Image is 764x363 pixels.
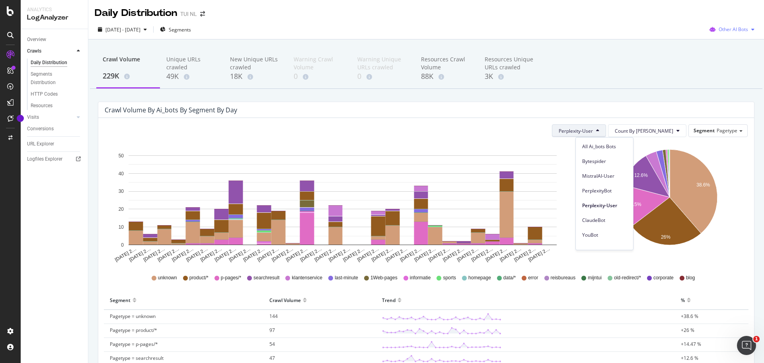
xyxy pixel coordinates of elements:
[110,294,131,306] div: Segment
[335,275,358,281] span: last-minute
[95,6,177,20] div: Daily Distribution
[686,275,695,281] span: blog
[27,113,74,122] a: Visits
[681,294,685,306] div: %
[485,55,536,71] div: Resources Unique URLs crawled
[230,55,281,71] div: New Unique URLs crawled
[357,71,408,82] div: 0
[582,187,627,194] span: PerplexityBot
[27,125,54,133] div: Conversions
[681,313,698,320] span: +38.6 %
[719,26,748,33] span: Other AI Bots
[31,70,82,87] a: Segments Distribution
[110,313,156,320] span: Pagetype = unknown
[119,171,124,177] text: 40
[121,242,124,248] text: 0
[608,124,686,137] button: Count By [PERSON_NAME]
[166,71,217,82] div: 49K
[582,246,627,253] span: AmazonBot
[180,10,197,18] div: TUI NL
[443,275,456,281] span: sports
[468,275,491,281] span: homepage
[552,124,606,137] button: Perplexity-User
[370,275,398,281] span: 1Web-pages
[421,55,472,71] div: Resources Crawl Volume
[27,6,82,13] div: Analytics
[696,182,710,188] text: 38.6%
[17,115,24,122] div: Tooltip anchor
[706,23,758,36] button: Other AI Bots
[653,275,674,281] span: corporate
[169,26,191,33] span: Segments
[582,202,627,209] span: Perplexity-User
[27,155,62,163] div: Logfiles Explorer
[27,47,74,55] a: Crawls
[31,90,82,98] a: HTTP Codes
[614,275,641,281] span: old-redirect/*
[105,143,581,263] svg: A chart.
[189,275,209,281] span: product/*
[582,232,627,239] span: YouBot
[661,234,670,240] text: 26%
[27,113,39,122] div: Visits
[559,128,593,134] span: Perplexity-User
[588,275,602,281] span: mijntui
[105,26,140,33] span: [DATE] - [DATE]
[230,71,281,82] div: 18K
[421,71,472,82] div: 88K
[119,189,124,194] text: 30
[357,55,408,71] div: Warning Unique URLs crawled
[717,127,737,134] span: Pagetype
[119,153,124,159] text: 50
[31,59,67,67] div: Daily Distribution
[31,59,82,67] a: Daily Distribution
[166,55,217,71] div: Unique URLs crawled
[551,275,576,281] span: reisbureaus
[269,327,275,334] span: 97
[753,336,760,342] span: 1
[582,173,627,180] span: MistralAI-User
[31,102,53,110] div: Resources
[269,294,301,306] div: Crawl Volume
[615,128,673,134] span: Count By Day
[737,336,756,355] iframe: Intercom live chat
[27,13,82,22] div: LogAnalyzer
[157,23,194,36] button: Segments
[269,341,275,347] span: 54
[582,217,627,224] span: ClaudeBot
[681,341,701,347] span: +14.47 %
[528,275,538,281] span: error
[628,202,641,207] text: 14.5%
[503,275,516,281] span: data/*
[27,140,82,148] a: URL Explorer
[27,155,82,163] a: Logfiles Explorer
[27,47,41,55] div: Crawls
[31,90,58,98] div: HTTP Codes
[253,275,279,281] span: searchresult
[110,355,164,361] span: Pagetype = searchresult
[681,355,698,361] span: +12.6 %
[200,11,205,17] div: arrow-right-arrow-left
[269,313,278,320] span: 144
[110,341,158,347] span: Pagetype = p-pages/*
[31,70,75,87] div: Segments Distribution
[119,206,124,212] text: 20
[694,127,715,134] span: Segment
[27,35,82,44] a: Overview
[119,224,124,230] text: 10
[27,125,82,133] a: Conversions
[634,173,648,178] text: 12.6%
[485,71,536,82] div: 3K
[294,55,345,71] div: Warning Crawl Volume
[294,71,345,82] div: 0
[593,143,746,263] svg: A chart.
[105,106,237,114] div: Crawl Volume by ai_bots by Segment by Day
[382,294,396,306] div: Trend
[103,71,154,81] div: 229K
[681,327,694,334] span: +26 %
[410,275,431,281] span: informatie
[31,102,82,110] a: Resources
[221,275,241,281] span: p-pages/*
